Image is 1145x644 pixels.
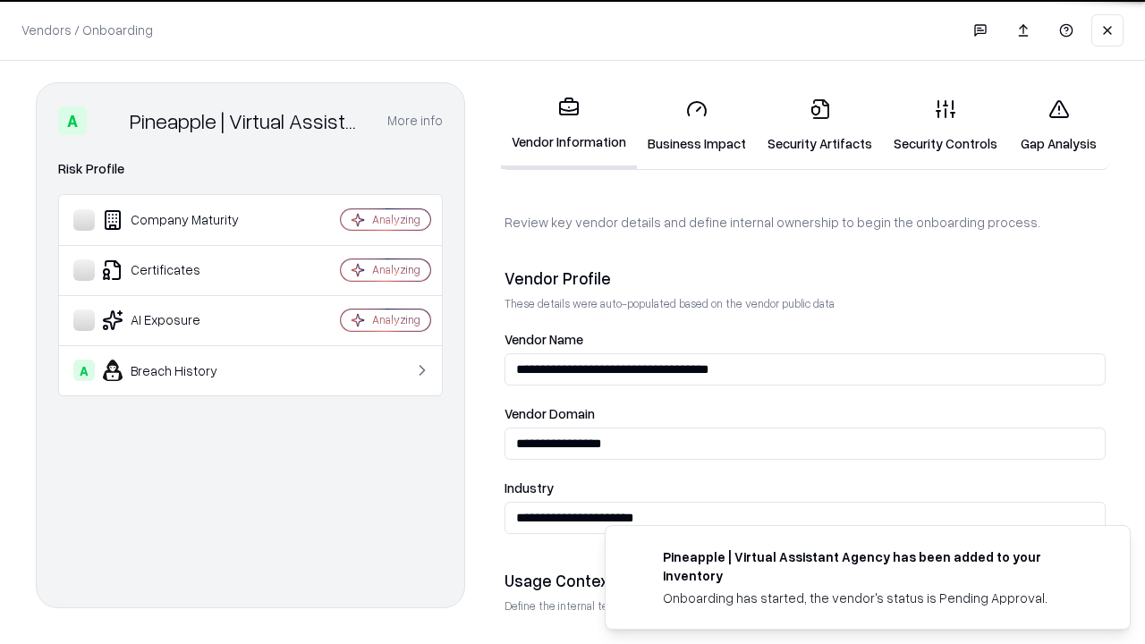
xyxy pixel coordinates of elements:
[94,106,123,135] img: Pineapple | Virtual Assistant Agency
[372,262,420,277] div: Analyzing
[505,407,1106,420] label: Vendor Domain
[505,267,1106,289] div: Vendor Profile
[663,589,1087,607] div: Onboarding has started, the vendor's status is Pending Approval.
[372,212,420,227] div: Analyzing
[21,21,153,39] p: Vendors / Onboarding
[1008,84,1109,167] a: Gap Analysis
[58,158,443,180] div: Risk Profile
[372,312,420,327] div: Analyzing
[58,106,87,135] div: A
[883,84,1008,167] a: Security Controls
[505,213,1106,232] p: Review key vendor details and define internal ownership to begin the onboarding process.
[505,296,1106,311] p: These details were auto-populated based on the vendor public data
[130,106,366,135] div: Pineapple | Virtual Assistant Agency
[663,547,1087,585] div: Pineapple | Virtual Assistant Agency has been added to your inventory
[73,209,287,231] div: Company Maturity
[505,333,1106,346] label: Vendor Name
[73,360,287,381] div: Breach History
[505,481,1106,495] label: Industry
[387,105,443,137] button: More info
[627,547,649,569] img: trypineapple.com
[73,259,287,281] div: Certificates
[505,598,1106,614] p: Define the internal team and reason for using this vendor. This helps assess business relevance a...
[505,570,1106,591] div: Usage Context
[73,309,287,331] div: AI Exposure
[637,84,757,167] a: Business Impact
[73,360,95,381] div: A
[757,84,883,167] a: Security Artifacts
[501,82,637,169] a: Vendor Information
